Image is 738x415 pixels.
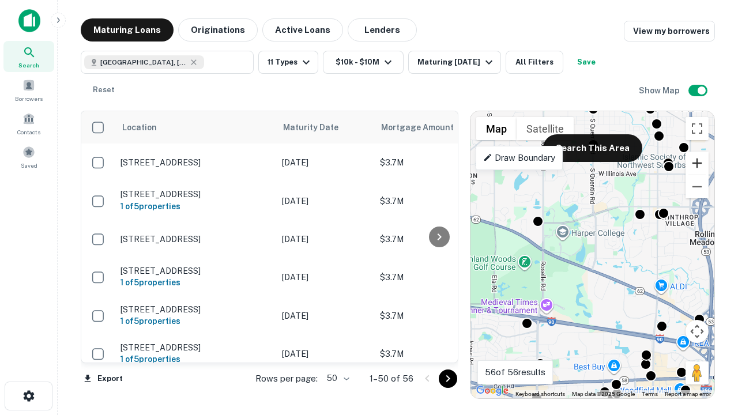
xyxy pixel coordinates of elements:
th: Mortgage Amount [374,111,501,144]
p: 56 of 56 results [485,365,545,379]
h6: Show Map [639,84,681,97]
div: 0 0 [470,111,714,398]
button: Reset [85,78,122,101]
a: View my borrowers [624,21,715,41]
p: $3.7M [380,156,495,169]
a: Borrowers [3,74,54,105]
p: [STREET_ADDRESS] [121,266,270,276]
p: Rows per page: [255,372,318,386]
span: Maturity Date [283,120,353,134]
p: $3.7M [380,195,495,207]
button: Maturing Loans [81,18,174,41]
button: Zoom out [686,175,709,198]
p: [DATE] [282,156,368,169]
span: Borrowers [15,94,43,103]
a: Search [3,41,54,72]
p: $3.7M [380,310,495,322]
h6: 1 of 5 properties [121,315,270,327]
th: Location [115,111,276,144]
p: $3.7M [380,348,495,360]
span: Location [122,120,157,134]
p: [STREET_ADDRESS] [121,189,270,199]
p: 1–50 of 56 [370,372,413,386]
p: [STREET_ADDRESS] [121,342,270,353]
p: [STREET_ADDRESS] [121,304,270,315]
a: Saved [3,141,54,172]
iframe: Chat Widget [680,323,738,378]
button: Zoom in [686,152,709,175]
p: $3.7M [380,233,495,246]
button: Map camera controls [686,320,709,343]
p: [DATE] [282,310,368,322]
a: Report a map error [665,391,711,397]
h6: 1 of 5 properties [121,353,270,365]
button: Show street map [476,117,517,140]
button: Show satellite imagery [517,117,574,140]
button: $10k - $10M [323,51,404,74]
button: Search This Area [543,134,642,162]
button: Go to next page [439,369,457,388]
span: [GEOGRAPHIC_DATA], [GEOGRAPHIC_DATA] [100,57,187,67]
p: Draw Boundary [483,151,555,165]
h6: 1 of 5 properties [121,200,270,213]
p: [DATE] [282,271,368,284]
a: Terms (opens in new tab) [642,391,658,397]
p: [DATE] [282,195,368,207]
p: [DATE] [282,348,368,360]
div: Maturing [DATE] [417,55,496,69]
a: Contacts [3,108,54,139]
div: 50 [322,370,351,387]
p: [STREET_ADDRESS] [121,234,270,244]
span: Mortgage Amount [381,120,469,134]
span: Map data ©2025 Google [572,391,635,397]
span: Saved [21,161,37,170]
button: 11 Types [258,51,318,74]
button: Save your search to get updates of matches that match your search criteria. [568,51,605,74]
img: capitalize-icon.png [18,9,40,32]
span: Contacts [17,127,40,137]
button: Maturing [DATE] [408,51,501,74]
button: Lenders [348,18,417,41]
button: Toggle fullscreen view [686,117,709,140]
p: $3.7M [380,271,495,284]
img: Google [473,383,511,398]
span: Search [18,61,39,70]
p: [STREET_ADDRESS] [121,157,270,168]
button: All Filters [506,51,563,74]
th: Maturity Date [276,111,374,144]
button: Active Loans [262,18,343,41]
button: Keyboard shortcuts [515,390,565,398]
button: Originations [178,18,258,41]
a: Open this area in Google Maps (opens a new window) [473,383,511,398]
h6: 1 of 5 properties [121,276,270,289]
p: [DATE] [282,233,368,246]
button: Export [81,370,126,387]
